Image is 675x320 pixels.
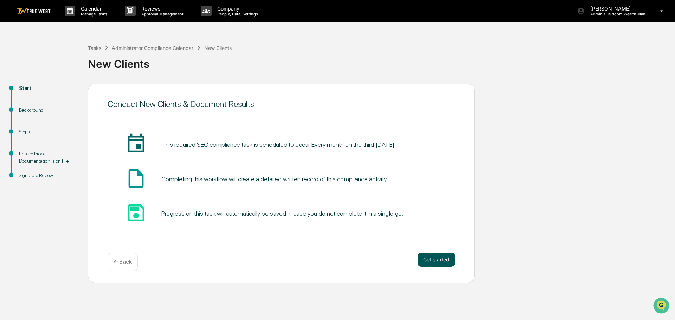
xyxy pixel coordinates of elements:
[19,106,77,114] div: Background
[48,86,90,98] a: 🗄️Attestations
[136,12,187,17] p: Approval Management
[114,259,132,265] p: ← Back
[585,6,650,12] p: [PERSON_NAME]
[161,175,387,183] div: Completing this workflow will create a detailed written record of this compliance activity
[19,85,77,92] div: Start
[204,45,232,51] div: New Clients
[585,12,650,17] p: Admin • Heirloom Wealth Management
[4,99,47,112] a: 🔎Data Lookup
[19,172,77,179] div: Signature Review
[7,103,13,108] div: 🔎
[75,12,111,17] p: Manage Tasks
[24,61,89,66] div: We're available if you need us!
[161,140,394,149] pre: This required SEC compliance task is scheduled to occur Every month on the third [DATE]
[19,150,77,165] div: Ensure Proper Documentation is on File
[4,86,48,98] a: 🖐️Preclearance
[7,15,128,26] p: How can we help?
[212,12,262,17] p: People, Data, Settings
[112,45,193,51] div: Administrator Compliance Calendar
[7,89,13,95] div: 🖐️
[125,133,147,155] span: insert_invitation_icon
[17,8,51,14] img: logo
[136,6,187,12] p: Reviews
[652,297,671,316] iframe: Open customer support
[50,119,85,124] a: Powered byPylon
[7,54,20,66] img: 1746055101610-c473b297-6a78-478c-a979-82029cc54cd1
[14,89,45,96] span: Preclearance
[125,167,147,190] span: insert_drive_file_icon
[88,52,671,70] div: New Clients
[212,6,262,12] p: Company
[14,102,44,109] span: Data Lookup
[70,119,85,124] span: Pylon
[108,99,455,109] div: Conduct New Clients & Document Results
[125,202,147,224] span: save_icon
[418,253,455,267] button: Get started
[51,89,57,95] div: 🗄️
[88,45,101,51] div: Tasks
[120,56,128,64] button: Start new chat
[24,54,115,61] div: Start new chat
[18,32,116,39] input: Clear
[75,6,111,12] p: Calendar
[19,128,77,136] div: Steps
[161,210,403,217] div: Progress on this task will automatically be saved in case you do not complete it in a single go.
[58,89,87,96] span: Attestations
